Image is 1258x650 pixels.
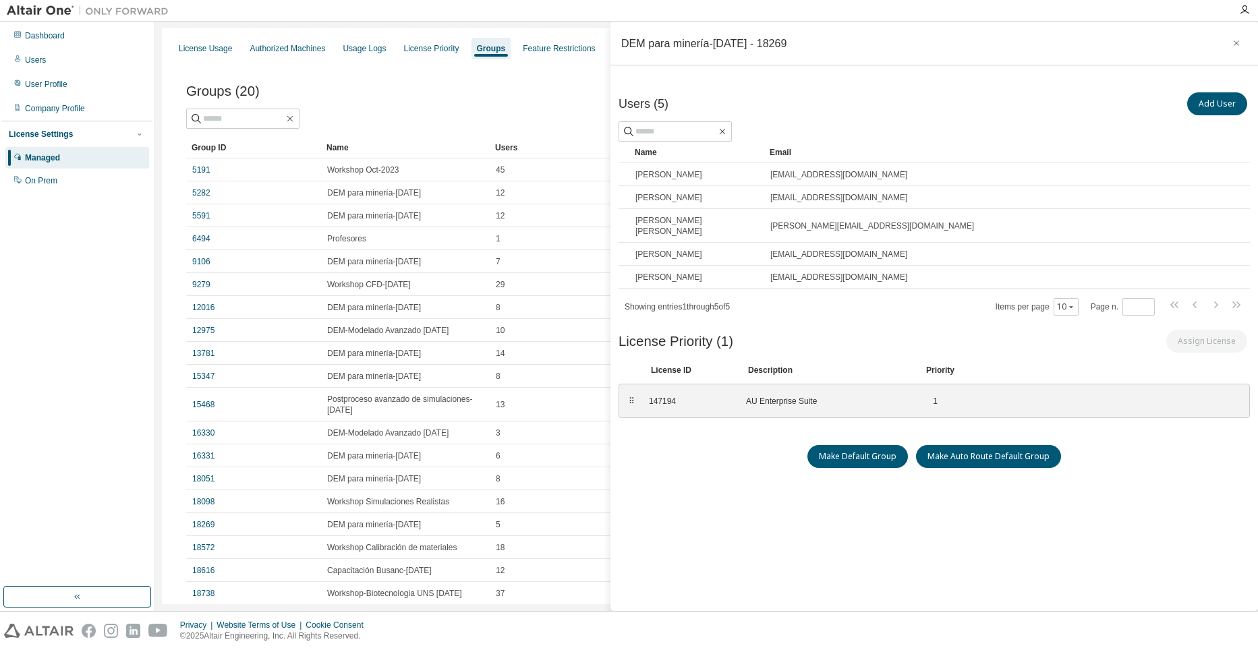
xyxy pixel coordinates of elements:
[496,565,505,576] span: 12
[495,137,1182,158] div: Users
[192,137,316,158] div: Group ID
[126,624,140,638] img: linkedin.svg
[25,103,85,114] div: Company Profile
[192,233,210,244] a: 6494
[192,348,215,359] a: 13781
[327,450,421,461] span: DEM para minería-[DATE]
[327,427,449,438] span: DEM-Modelado Avanzado [DATE]
[327,302,421,313] span: DEM para minería-[DATE]
[619,97,668,111] span: Users (5)
[104,624,118,638] img: instagram.svg
[1057,301,1075,312] button: 10
[327,348,421,359] span: DEM para minería-[DATE]
[770,272,907,283] span: [EMAIL_ADDRESS][DOMAIN_NAME]
[770,220,974,231] span: [PERSON_NAME][EMAIL_ADDRESS][DOMAIN_NAME]
[180,630,372,642] p: © 2025 Altair Engineering, Inc. All Rights Reserved.
[327,165,399,175] span: Workshop Oct-2023
[25,175,57,186] div: On Prem
[327,210,421,221] span: DEM para minería-[DATE]
[192,473,215,484] a: 18051
[82,624,96,638] img: facebook.svg
[926,365,954,376] div: Priority
[477,43,506,54] div: Groups
[635,142,759,163] div: Name
[770,169,907,180] span: [EMAIL_ADDRESS][DOMAIN_NAME]
[496,325,505,336] span: 10
[25,79,67,90] div: User Profile
[327,256,421,267] span: DEM para minería-[DATE]
[4,624,74,638] img: altair_logo.svg
[327,496,449,507] span: Workshop Simulaciones Realistas
[1187,92,1247,115] button: Add User
[192,542,215,553] a: 18572
[327,394,484,415] span: Postproceso avanzado de simulaciones-[DATE]
[496,473,501,484] span: 8
[496,542,505,553] span: 18
[625,302,730,312] span: Showing entries 1 through 5 of 5
[217,620,306,630] div: Website Terms of Use
[635,215,758,237] span: [PERSON_NAME] [PERSON_NAME]
[192,371,215,382] a: 15347
[327,565,432,576] span: Capacitación Busanc-[DATE]
[496,427,501,438] span: 3
[192,165,210,175] a: 5191
[770,249,907,260] span: [EMAIL_ADDRESS][DOMAIN_NAME]
[496,210,505,221] span: 12
[619,334,733,349] span: License Priority (1)
[192,325,215,336] a: 12975
[627,396,635,407] div: ⠿
[192,256,210,267] a: 9106
[306,620,371,630] div: Cookie Consent
[496,519,501,530] span: 5
[996,298,1079,316] span: Items per page
[326,137,484,158] div: Name
[327,519,421,530] span: DEM para minería-[DATE]
[327,371,421,382] span: DEM para minería-[DATE]
[9,129,73,140] div: License Settings
[496,588,505,599] span: 37
[25,55,46,65] div: Users
[192,450,215,461] a: 16331
[192,399,215,410] a: 15468
[496,165,505,175] span: 45
[496,348,505,359] span: 14
[1091,298,1155,316] span: Page n.
[496,399,505,410] span: 13
[1166,330,1247,353] button: Assign License
[327,325,449,336] span: DEM-Modelado Avanzado [DATE]
[148,624,168,638] img: youtube.svg
[496,256,501,267] span: 7
[25,30,65,41] div: Dashboard
[523,43,595,54] div: Feature Restrictions
[770,142,1223,163] div: Email
[770,192,907,203] span: [EMAIL_ADDRESS][DOMAIN_NAME]
[621,38,787,49] div: DEM para minería-[DATE] - 18269
[327,187,421,198] span: DEM para minería-[DATE]
[496,450,501,461] span: 6
[916,445,1061,468] button: Make Auto Route Default Group
[496,279,505,290] span: 29
[496,496,505,507] span: 16
[179,43,232,54] div: License Usage
[192,519,215,530] a: 18269
[192,210,210,221] a: 5591
[180,620,217,630] div: Privacy
[192,187,210,198] a: 5282
[924,396,938,407] div: 1
[192,496,215,507] a: 18098
[327,233,366,244] span: Profesores
[635,192,702,203] span: [PERSON_NAME]
[496,187,505,198] span: 12
[496,302,501,313] span: 8
[250,43,325,54] div: Authorized Machines
[327,279,411,290] span: Workshop CFD-[DATE]
[192,279,210,290] a: 9279
[635,169,702,180] span: [PERSON_NAME]
[404,43,459,54] div: License Priority
[343,43,386,54] div: Usage Logs
[25,152,60,163] div: Managed
[496,371,501,382] span: 8
[748,365,910,376] div: Description
[7,4,175,18] img: Altair One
